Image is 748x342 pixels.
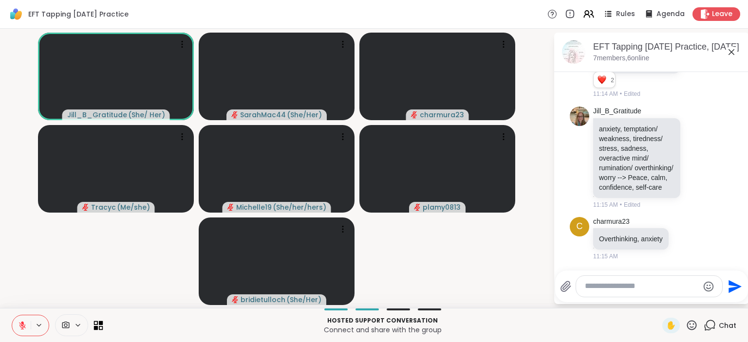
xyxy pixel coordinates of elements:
[411,111,418,118] span: audio-muted
[109,325,656,335] p: Connect and share with the group
[109,316,656,325] p: Hosted support conversation
[599,124,674,192] p: anxiety, temptation/ weakness, tiredness/ stress, sadness, overactive mind/ rumination/ overthink...
[562,40,585,64] img: EFT Tapping Sunday Practice, Oct 12
[241,295,285,305] span: bridietulloch
[232,296,239,303] span: audio-muted
[67,110,127,120] span: Jill_B_Gratitude
[420,110,464,120] span: charmura23
[723,275,745,297] button: Send
[594,72,611,88] div: Reaction list
[620,90,622,98] span: •
[273,202,326,212] span: ( She/her/hers )
[423,202,461,212] span: plamy0813
[616,9,635,19] span: Rules
[712,9,732,19] span: Leave
[577,220,583,233] span: c
[287,110,322,120] span: ( She/Her )
[593,90,618,98] span: 11:14 AM
[82,204,89,211] span: audio-muted
[593,217,630,227] a: charmura23
[585,281,698,291] textarea: Type your message
[227,204,234,211] span: audio-muted
[624,200,640,209] span: Edited
[117,202,150,212] span: ( Me/she )
[599,234,663,244] p: Overthinking, anxiety
[593,41,741,53] div: EFT Tapping [DATE] Practice, [DATE]
[570,107,589,126] img: https://sharewell-space-live.sfo3.digitaloceanspaces.com/user-generated/2564abe4-c444-4046-864b-7...
[414,204,421,211] span: audio-muted
[231,111,238,118] span: audio-muted
[666,320,676,331] span: ✋
[656,9,685,19] span: Agenda
[28,9,129,19] span: EFT Tapping [DATE] Practice
[128,110,165,120] span: ( She/ Her )
[593,107,641,116] a: Jill_B_Gratitude
[719,321,736,330] span: Chat
[624,90,640,98] span: Edited
[91,202,116,212] span: Tracyc
[286,295,321,305] span: ( She/Her )
[620,200,622,209] span: •
[236,202,272,212] span: Michelle19
[240,110,286,120] span: SarahMac44
[8,6,24,22] img: ShareWell Logomark
[593,54,649,63] p: 7 members, 6 online
[593,252,618,261] span: 11:15 AM
[703,281,714,292] button: Emoji picker
[597,76,607,84] button: Reactions: love
[611,76,615,85] span: 2
[593,200,618,209] span: 11:15 AM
